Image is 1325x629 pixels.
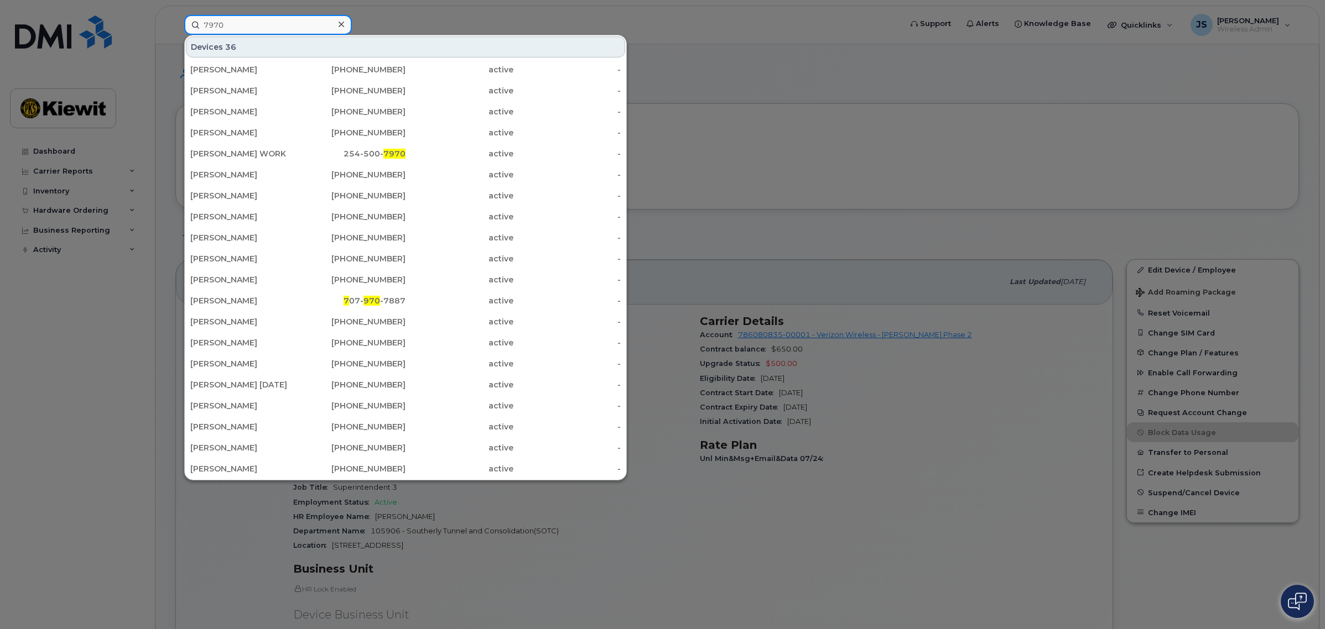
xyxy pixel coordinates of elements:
div: active [406,169,513,180]
div: - [513,379,621,390]
a: [PERSON_NAME] [DATE][PHONE_NUMBER]active- [186,375,625,395]
div: [PERSON_NAME] [190,169,298,180]
a: [PERSON_NAME][PHONE_NUMBER]active- [186,417,625,437]
div: - [513,337,621,348]
div: active [406,421,513,432]
div: - [513,232,621,243]
div: [PHONE_NUMBER] [298,211,406,222]
div: active [406,106,513,117]
a: [PERSON_NAME][PHONE_NUMBER]active- [186,438,625,458]
a: [PERSON_NAME][PHONE_NUMBER]active- [186,60,625,80]
div: [PHONE_NUMBER] [298,337,406,348]
div: - [513,358,621,369]
div: [PERSON_NAME] [190,463,298,474]
span: 36 [225,41,236,53]
div: [PERSON_NAME] [190,85,298,96]
div: [PHONE_NUMBER] [298,253,406,264]
div: [PHONE_NUMBER] [298,232,406,243]
div: [PERSON_NAME] WORK [190,148,298,159]
div: - [513,400,621,411]
a: [PERSON_NAME][PHONE_NUMBER]active- [186,270,625,290]
div: [PHONE_NUMBER] [298,64,406,75]
div: [PHONE_NUMBER] [298,169,406,180]
div: - [513,127,621,138]
div: - [513,148,621,159]
div: active [406,442,513,453]
div: [PHONE_NUMBER] [298,106,406,117]
div: active [406,85,513,96]
div: - [513,421,621,432]
a: [PERSON_NAME][PHONE_NUMBER]active- [186,165,625,185]
div: [PERSON_NAME] [190,442,298,453]
div: [PERSON_NAME] [190,337,298,348]
div: [PHONE_NUMBER] [298,274,406,285]
div: active [406,316,513,327]
div: active [406,463,513,474]
div: [PERSON_NAME] [190,400,298,411]
div: active [406,232,513,243]
div: active [406,337,513,348]
div: - [513,253,621,264]
a: [PERSON_NAME][PHONE_NUMBER]active- [186,228,625,248]
a: [PERSON_NAME][PHONE_NUMBER]active- [186,186,625,206]
div: - [513,190,621,201]
div: [PERSON_NAME] [190,127,298,138]
div: [PERSON_NAME] [190,232,298,243]
div: active [406,127,513,138]
div: [PHONE_NUMBER] [298,127,406,138]
div: active [406,274,513,285]
div: [PERSON_NAME] [190,64,298,75]
div: [PERSON_NAME] [190,190,298,201]
div: active [406,253,513,264]
div: - [513,316,621,327]
div: - [513,274,621,285]
div: active [406,358,513,369]
div: - [513,106,621,117]
a: [PERSON_NAME][PHONE_NUMBER]active- [186,396,625,416]
div: - [513,463,621,474]
div: [PERSON_NAME] [DATE] [190,379,298,390]
div: [PHONE_NUMBER] [298,358,406,369]
a: [PERSON_NAME][PHONE_NUMBER]active- [186,333,625,353]
div: - [513,169,621,180]
div: [PERSON_NAME] [190,106,298,117]
div: active [406,148,513,159]
a: [PERSON_NAME][PHONE_NUMBER]active- [186,459,625,479]
div: 254-500- [298,148,406,159]
a: [PERSON_NAME][PHONE_NUMBER]active- [186,354,625,374]
a: [PERSON_NAME][PHONE_NUMBER]active- [186,123,625,143]
div: - [513,211,621,222]
div: [PERSON_NAME] [190,253,298,264]
div: - [513,85,621,96]
div: [PERSON_NAME] [190,358,298,369]
span: 7970 [383,149,406,159]
a: [PERSON_NAME][PHONE_NUMBER]active- [186,312,625,332]
div: active [406,190,513,201]
div: [PHONE_NUMBER] [298,400,406,411]
span: 970 [363,296,380,306]
div: [PHONE_NUMBER] [298,463,406,474]
div: active [406,211,513,222]
div: [PHONE_NUMBER] [298,316,406,327]
a: [PERSON_NAME] WORK254-500-7970active- [186,144,625,164]
a: [PERSON_NAME][PHONE_NUMBER]active- [186,81,625,101]
div: [PHONE_NUMBER] [298,85,406,96]
div: active [406,295,513,306]
div: [PERSON_NAME] [190,274,298,285]
div: - [513,442,621,453]
a: [PERSON_NAME][PHONE_NUMBER]active- [186,249,625,269]
a: [PERSON_NAME]707-970-7887active- [186,291,625,311]
div: [PERSON_NAME] [190,316,298,327]
a: [PERSON_NAME][PHONE_NUMBER]active- [186,102,625,122]
a: [PERSON_NAME][PHONE_NUMBER]active- [186,207,625,227]
div: active [406,64,513,75]
div: [PHONE_NUMBER] [298,442,406,453]
div: [PHONE_NUMBER] [298,421,406,432]
div: [PHONE_NUMBER] [298,190,406,201]
div: - [513,64,621,75]
img: Open chat [1288,593,1307,610]
div: [PHONE_NUMBER] [298,379,406,390]
div: active [406,400,513,411]
div: 07- -7887 [298,295,406,306]
div: [PERSON_NAME] [190,211,298,222]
